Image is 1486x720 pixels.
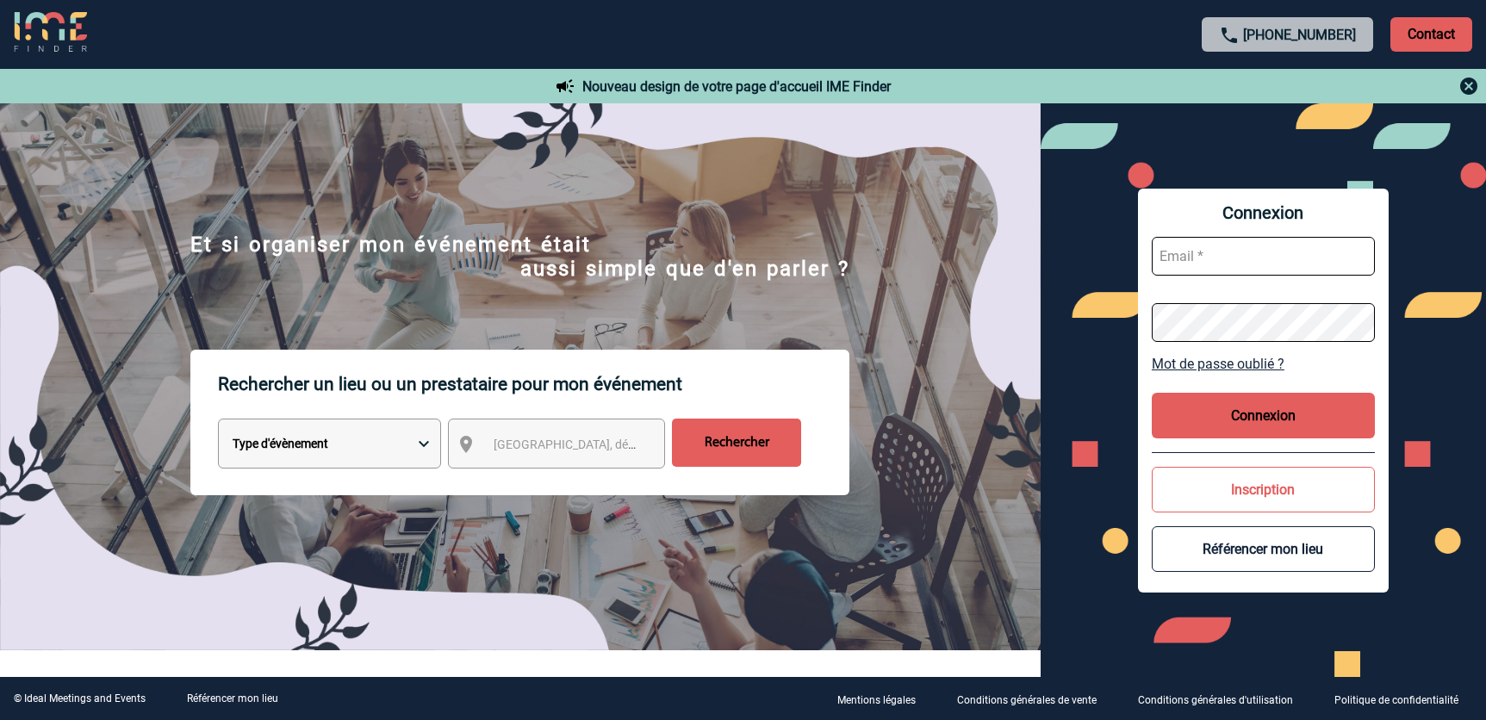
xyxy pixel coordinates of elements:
span: Connexion [1152,202,1375,223]
a: Mot de passe oublié ? [1152,356,1375,372]
img: call-24-px.png [1219,25,1240,46]
p: Conditions générales d'utilisation [1138,694,1293,706]
a: Conditions générales de vente [943,691,1124,707]
p: Contact [1390,17,1472,52]
p: Conditions générales de vente [957,694,1097,706]
button: Connexion [1152,393,1375,438]
a: Politique de confidentialité [1321,691,1486,707]
input: Rechercher [672,419,801,467]
p: Rechercher un lieu ou un prestataire pour mon événement [218,350,849,419]
div: © Ideal Meetings and Events [14,692,146,704]
a: Référencer mon lieu [187,692,278,704]
a: [PHONE_NUMBER] [1243,27,1356,43]
a: Conditions générales d'utilisation [1124,691,1321,707]
p: Politique de confidentialité [1334,694,1458,706]
input: Email * [1152,237,1375,276]
p: Mentions légales [837,694,916,706]
span: [GEOGRAPHIC_DATA], département, région... [494,438,733,451]
button: Inscription [1152,467,1375,512]
a: Mentions légales [824,691,943,707]
button: Référencer mon lieu [1152,526,1375,572]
